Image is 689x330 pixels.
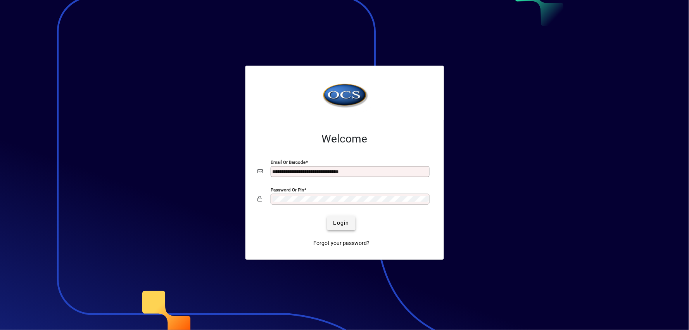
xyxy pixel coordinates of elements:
button: Login [327,216,356,230]
mat-label: Password or Pin [271,187,304,192]
span: Forgot your password? [313,239,370,247]
h2: Welcome [258,132,432,146]
mat-label: Email or Barcode [271,159,306,165]
span: Login [333,219,349,227]
a: Forgot your password? [310,236,373,250]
